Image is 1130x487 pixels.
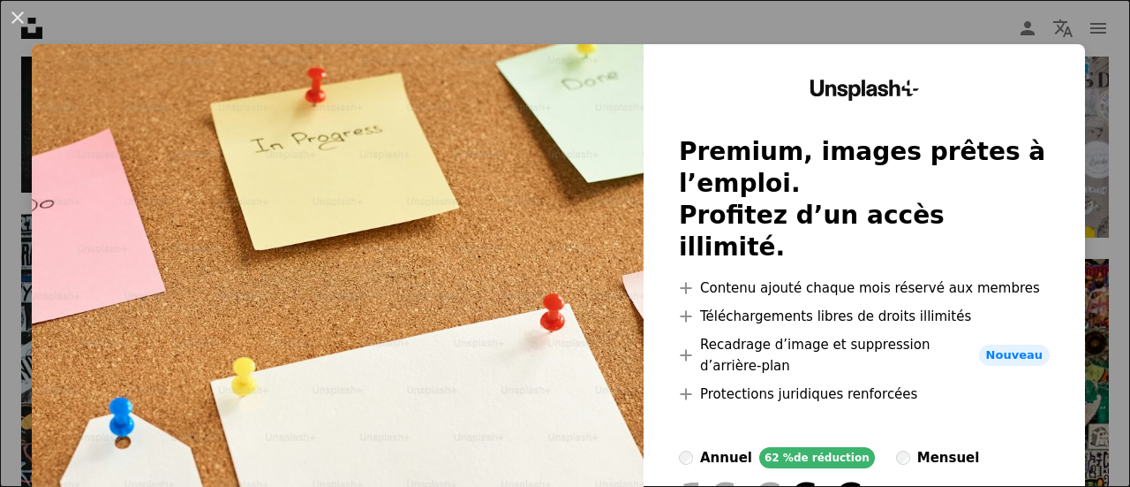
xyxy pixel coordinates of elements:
input: annuel62 %de réduction [679,451,693,465]
div: mensuel [917,447,980,468]
input: mensuel [896,451,910,465]
h2: Premium, images prêtes à l’emploi. Profitez d’un accès illimité. [679,136,1050,263]
li: Recadrage d’image et suppression d’arrière-plan [679,334,1050,377]
li: Protections juridiques renforcées [679,384,1050,405]
span: Nouveau [979,345,1050,366]
li: Téléchargements libres de droits illimités [679,306,1050,327]
div: annuel [700,447,752,468]
li: Contenu ajouté chaque mois réservé aux membres [679,278,1050,299]
div: 62 % de réduction [759,447,875,468]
